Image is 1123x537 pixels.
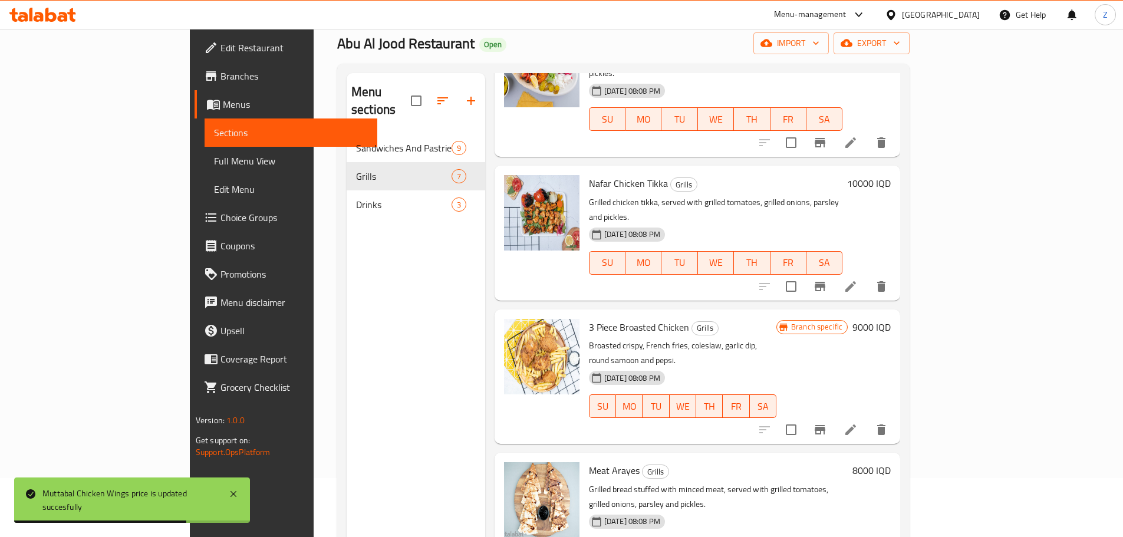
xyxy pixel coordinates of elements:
[661,251,697,275] button: TU
[811,254,838,271] span: SA
[404,88,429,113] span: Select all sections
[806,107,842,131] button: SA
[600,516,665,527] span: [DATE] 08:08 PM
[195,203,377,232] a: Choice Groups
[600,229,665,240] span: [DATE] 08:08 PM
[701,398,718,415] span: TH
[220,295,368,309] span: Menu disclaimer
[844,423,858,437] a: Edit menu item
[698,251,734,275] button: WE
[670,177,697,192] div: Grills
[195,317,377,345] a: Upsell
[691,321,719,335] div: Grills
[479,38,506,52] div: Open
[452,169,466,183] div: items
[504,175,579,251] img: Nafar Chicken Tikka
[666,111,693,128] span: TU
[589,462,640,479] span: Meat Arayes
[220,267,368,281] span: Promotions
[847,175,891,192] h6: 10000 IQD
[337,30,475,57] span: Abu Al Jood Restaurant
[220,41,368,55] span: Edit Restaurant
[770,107,806,131] button: FR
[806,416,834,444] button: Branch-specific-item
[739,254,765,271] span: TH
[589,251,625,275] button: SU
[811,111,838,128] span: SA
[806,251,842,275] button: SA
[770,251,806,275] button: FR
[806,272,834,301] button: Branch-specific-item
[452,171,466,182] span: 7
[347,129,485,223] nav: Menu sections
[195,62,377,90] a: Branches
[844,279,858,294] a: Edit menu item
[196,444,271,460] a: Support.OpsPlatform
[755,398,772,415] span: SA
[594,398,611,415] span: SU
[589,195,842,225] p: Grilled chicken tikka, served with grilled tomatoes, grilled onions, parsley and pickles.
[779,274,803,299] span: Select to update
[902,8,980,21] div: [GEOGRAPHIC_DATA]
[753,32,829,54] button: import
[457,87,485,115] button: Add section
[220,380,368,394] span: Grocery Checklist
[589,482,848,512] p: Grilled bread stuffed with minced meat, served with grilled tomatoes, grilled onions, parsley and...
[356,169,452,183] span: Grills
[589,107,625,131] button: SU
[452,199,466,210] span: 3
[834,32,910,54] button: export
[205,175,377,203] a: Edit Menu
[356,197,452,212] span: Drinks
[844,136,858,150] a: Edit menu item
[452,143,466,154] span: 9
[786,321,847,332] span: Branch specific
[867,129,895,157] button: delete
[347,162,485,190] div: Grills7
[630,111,657,128] span: MO
[600,85,665,97] span: [DATE] 08:08 PM
[589,318,689,336] span: 3 Piece Broasted Chicken
[220,352,368,366] span: Coverage Report
[347,134,485,162] div: Sandwiches And Pastries9
[594,111,621,128] span: SU
[670,394,696,418] button: WE
[429,87,457,115] span: Sort sections
[647,398,664,415] span: TU
[779,130,803,155] span: Select to update
[643,394,669,418] button: TU
[351,83,411,118] h2: Menu sections
[195,373,377,401] a: Grocery Checklist
[214,126,368,140] span: Sections
[356,141,452,155] span: Sandwiches And Pastries
[692,321,718,335] span: Grills
[867,416,895,444] button: delete
[504,319,579,394] img: 3 Piece Broasted Chicken
[196,413,225,428] span: Version:
[223,97,368,111] span: Menus
[220,239,368,253] span: Coupons
[220,69,368,83] span: Branches
[774,8,847,22] div: Menu-management
[226,413,245,428] span: 1.0.0
[42,487,217,513] div: Muttabal Chicken Wings price is updated succesfully
[630,254,657,271] span: MO
[616,394,643,418] button: MO
[779,417,803,442] span: Select to update
[734,251,770,275] button: TH
[195,260,377,288] a: Promotions
[698,107,734,131] button: WE
[589,338,776,368] p: Broasted crispy, French fries, coleslaw, garlic dip, round samoon and pepsi.
[703,111,729,128] span: WE
[195,288,377,317] a: Menu disclaimer
[750,394,776,418] button: SA
[1103,8,1108,21] span: Z
[195,90,377,118] a: Menus
[763,36,819,51] span: import
[843,36,900,51] span: export
[205,147,377,175] a: Full Menu View
[220,324,368,338] span: Upsell
[775,254,802,271] span: FR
